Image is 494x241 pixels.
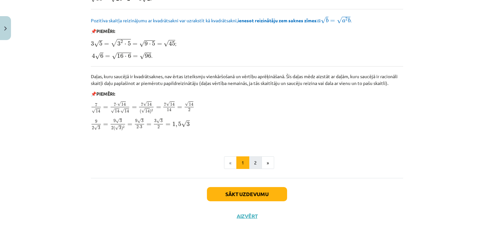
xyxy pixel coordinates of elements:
[160,119,163,122] span: 3
[120,119,122,122] span: 3
[141,102,143,106] span: 7
[141,119,144,122] span: 3
[164,40,169,47] span: √
[145,54,151,58] span: 96
[115,125,119,130] span: √
[91,156,403,169] nav: Page navigation example
[170,102,175,106] span: 14
[91,38,403,47] p: ;
[154,119,156,122] span: 3
[103,106,108,109] span: =
[146,123,151,126] span: =
[156,106,161,109] span: =
[238,17,317,23] b: ienesot reizinātāju zem saknes zīmes
[133,55,138,58] span: =
[236,156,249,169] button: 1
[91,17,351,23] span: Pozitīva skaitļa reizinājumu ar kvadrātsakni var uzrakstīt kā kvadrātsakni, : .
[157,125,160,129] span: 2
[189,102,193,106] span: 14
[105,55,110,58] span: =
[121,102,126,106] span: 14
[123,126,124,128] span: 2
[99,41,102,46] span: 5
[157,43,162,46] span: =
[143,101,147,106] span: √
[172,122,176,126] span: 1
[4,26,7,31] img: icon-close-lesson-0947bae3869378f0d4975bcd49f059093ad1ed9edebbc8119c70593378902aed.svg
[166,101,170,106] span: √
[321,17,326,24] span: √
[135,119,137,122] span: 9
[119,126,121,130] span: 3
[127,123,132,126] span: =
[111,126,113,130] span: 2
[262,156,274,169] button: »
[91,51,403,60] p: .
[104,43,109,46] span: =
[121,109,124,113] span: √
[117,54,124,58] span: 16
[185,101,189,106] span: √
[133,43,137,46] span: =
[112,53,117,59] span: √
[121,126,123,131] span: )
[125,56,126,58] span: ⋅
[342,19,345,23] span: a
[151,109,153,111] span: 2
[92,126,94,130] span: 2
[167,108,171,112] span: 14
[345,17,348,21] span: 2
[181,120,187,127] span: √
[96,28,115,34] b: PIEMĒRI:
[96,91,115,97] b: PIEMĒRI:
[337,17,342,24] span: √
[348,18,350,23] span: b
[121,40,123,43] span: 2
[95,120,97,123] span: 9
[92,109,96,113] span: √
[119,111,121,112] span: ⋅
[149,44,151,46] span: ⋅
[96,109,100,113] span: 14
[152,41,155,46] span: 5
[145,109,150,113] span: 14
[92,53,95,58] span: 4
[137,119,141,123] span: √
[113,126,115,131] span: (
[235,213,259,219] button: Aizvērt
[166,123,170,126] span: =
[115,109,119,113] span: 14
[124,109,129,113] span: 14
[140,125,142,129] span: 3
[156,119,160,123] span: √
[177,106,182,109] span: =
[139,127,140,128] span: ⋅
[113,119,116,122] span: 9
[91,28,403,35] p: 📌
[98,126,100,130] span: 3
[117,41,121,46] span: 3
[249,156,262,169] button: 2
[128,41,131,46] span: 5
[141,108,145,113] span: √
[91,90,403,97] p: 📌
[178,122,181,126] span: 5
[91,41,94,46] span: 3
[91,73,403,87] p: Daļas, kuru saucējā ir kvadrātsaknes, nav ērtas izteiksmju vienkāršošanā un vērtību aprēķināšanā....
[136,125,139,129] span: 2
[116,104,117,106] span: ⋅
[169,41,175,46] span: 45
[111,109,115,113] span: √
[140,53,145,59] span: √
[132,106,137,109] span: =
[124,44,126,46] span: ⋅
[330,20,335,22] span: =
[94,125,98,130] span: √
[207,187,287,201] button: Sākt uzdevumu
[176,124,177,127] span: ,
[117,101,121,106] span: √
[94,40,99,47] span: √
[139,40,145,47] span: √
[128,54,131,58] span: 6
[147,102,152,106] span: 14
